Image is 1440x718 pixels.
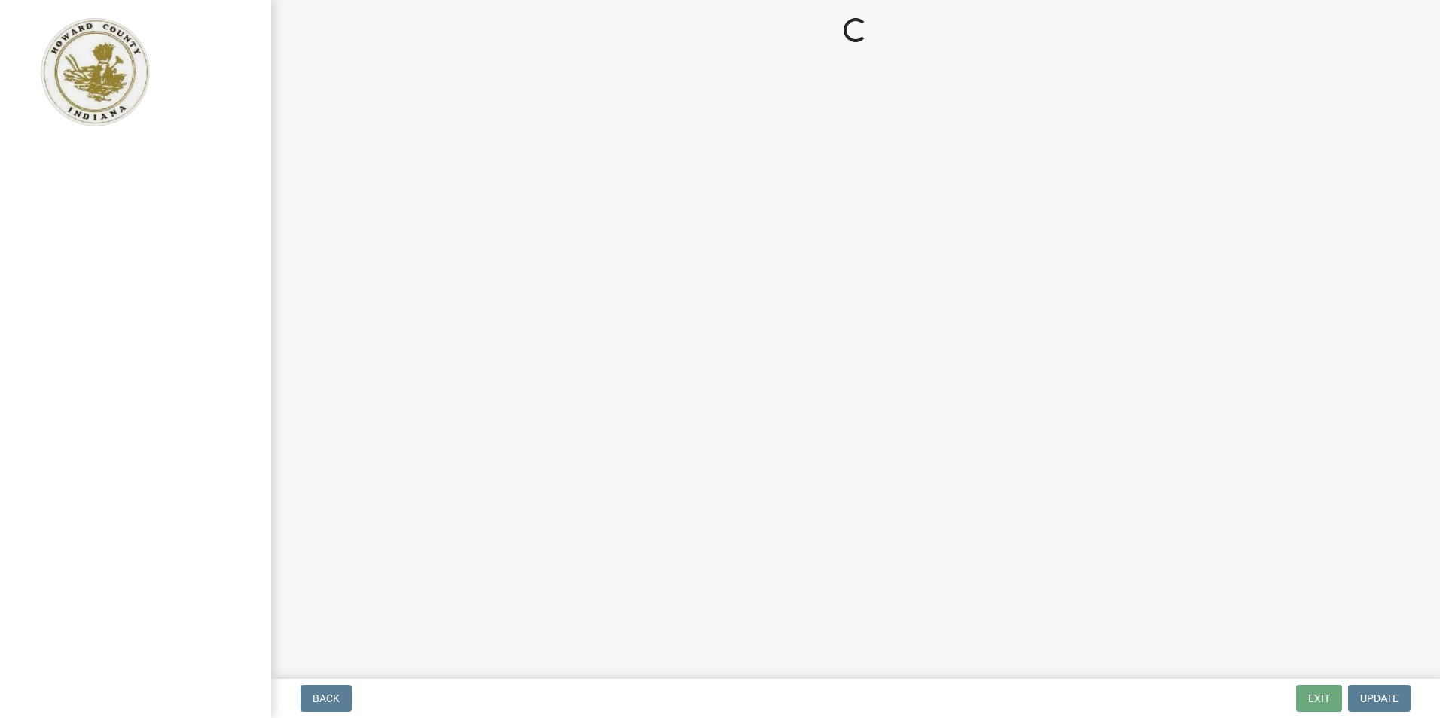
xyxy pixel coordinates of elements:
[1360,692,1399,704] span: Update
[1296,685,1342,712] button: Exit
[301,685,352,712] button: Back
[313,692,340,704] span: Back
[1348,685,1411,712] button: Update
[30,16,159,129] img: Howard County, Indiana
